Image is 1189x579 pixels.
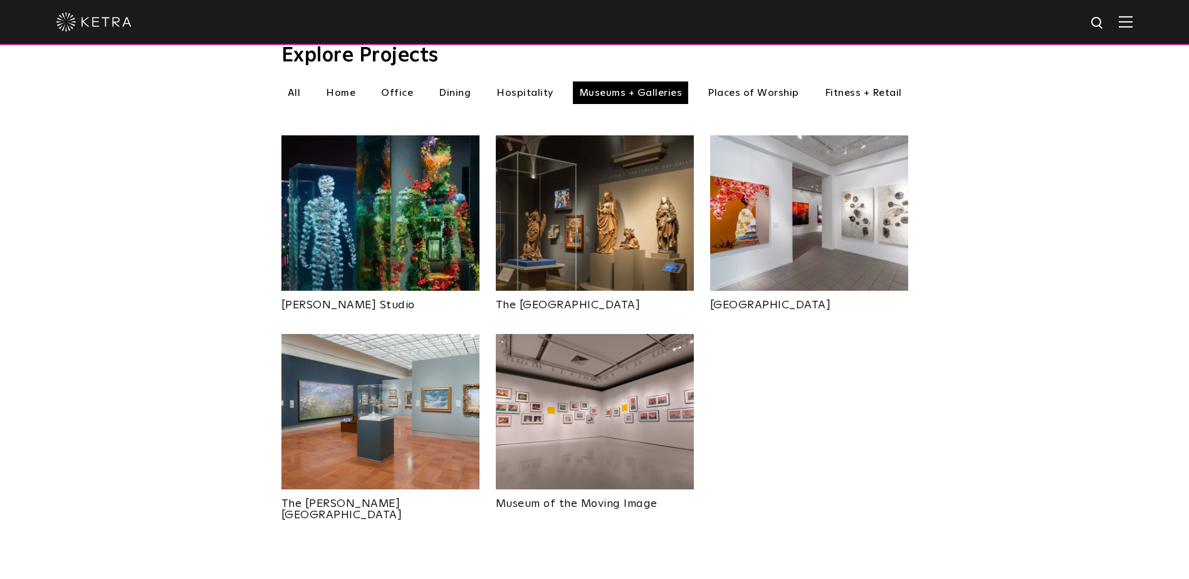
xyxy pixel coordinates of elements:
li: Home [320,81,362,104]
li: Places of Worship [701,81,805,104]
img: ketra-logo-2019-white [56,13,132,31]
img: New-Project-Page-hero-(3x)_0020_20200311_simpsons_exhibit_by_sachynmital_010 [496,334,694,489]
a: The [PERSON_NAME][GEOGRAPHIC_DATA] [281,489,479,521]
img: Hamburger%20Nav.svg [1119,16,1133,28]
img: Oceanside Thumbnail photo [710,135,908,291]
a: [PERSON_NAME] Studio [281,291,479,311]
li: Hospitality [490,81,560,104]
img: search icon [1090,16,1106,31]
img: Dustin_Yellin_Ketra_Web-03-1 [281,135,479,291]
li: All [281,81,307,104]
a: The [GEOGRAPHIC_DATA] [496,291,694,311]
h3: Explore Projects [281,46,908,66]
a: Museum of the Moving Image [496,489,694,509]
li: Fitness + Retail [819,81,908,104]
li: Dining [432,81,477,104]
img: New-Project-Page-hero-(3x)_0019_66708477_466895597428789_8185088725584995781_n [496,135,694,291]
li: Museums + Galleries [573,81,689,104]
img: New-Project-Page-hero-(3x)_0009_NPR-517_BlochGallery_-2261 [281,334,479,489]
li: Office [375,81,419,104]
a: [GEOGRAPHIC_DATA] [710,291,908,311]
